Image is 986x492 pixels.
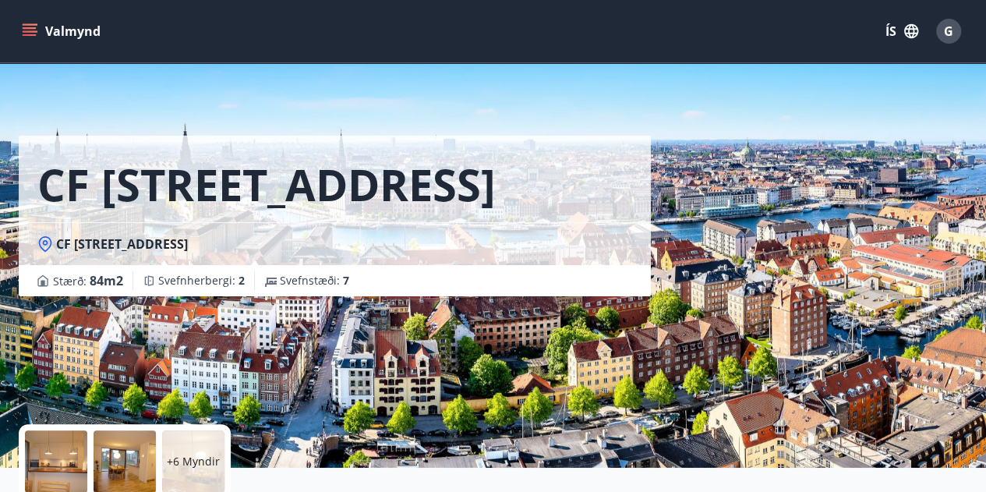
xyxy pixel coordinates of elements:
[167,454,220,469] p: +6 Myndir
[90,272,123,289] span: 84 m2
[944,23,953,40] span: G
[877,17,927,45] button: ÍS
[239,273,245,288] span: 2
[19,17,107,45] button: menu
[930,12,967,50] button: G
[280,273,349,288] span: Svefnstæði :
[53,271,123,290] span: Stærð :
[158,273,245,288] span: Svefnherbergi :
[37,154,496,214] h1: CF [STREET_ADDRESS]
[343,273,349,288] span: 7
[56,235,188,253] span: CF [STREET_ADDRESS]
